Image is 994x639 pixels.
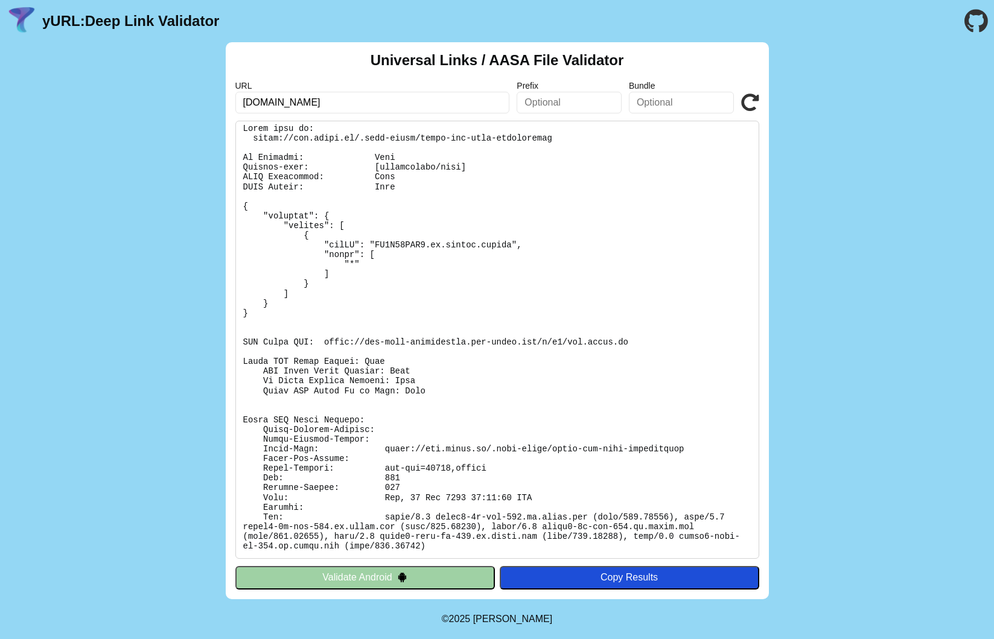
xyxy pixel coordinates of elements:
[629,81,734,91] label: Bundle
[235,92,510,113] input: Required
[506,572,753,583] div: Copy Results
[629,92,734,113] input: Optional
[42,13,219,30] a: yURL:Deep Link Validator
[235,566,495,589] button: Validate Android
[517,81,622,91] label: Prefix
[500,566,759,589] button: Copy Results
[6,5,37,37] img: yURL Logo
[473,614,553,624] a: Michael Ibragimchayev's Personal Site
[397,572,407,582] img: droidIcon.svg
[235,121,759,559] pre: Lorem ipsu do: sitam://con.adipi.el/.sedd-eiusm/tempo-inc-utla-etdoloremag Al Enimadmi: Veni Quis...
[235,81,510,91] label: URL
[517,92,622,113] input: Optional
[449,614,471,624] span: 2025
[442,599,552,639] footer: ©
[371,52,624,69] h2: Universal Links / AASA File Validator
